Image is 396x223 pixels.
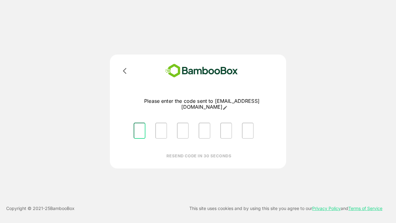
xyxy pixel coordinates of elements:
input: Please enter OTP character 3 [177,123,189,139]
input: Please enter OTP character 6 [242,123,254,139]
input: Please enter OTP character 4 [199,123,210,139]
a: Privacy Policy [312,206,341,211]
input: Please enter OTP character 5 [220,123,232,139]
p: Copyright © 2021- 25 BambooBox [6,205,75,212]
a: Terms of Service [348,206,382,211]
img: bamboobox [156,62,247,80]
input: Please enter OTP character 2 [155,123,167,139]
p: Please enter the code sent to [EMAIL_ADDRESS][DOMAIN_NAME] [129,98,275,110]
p: This site uses cookies and by using this site you agree to our and [189,205,382,212]
input: Please enter OTP character 1 [134,123,145,139]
